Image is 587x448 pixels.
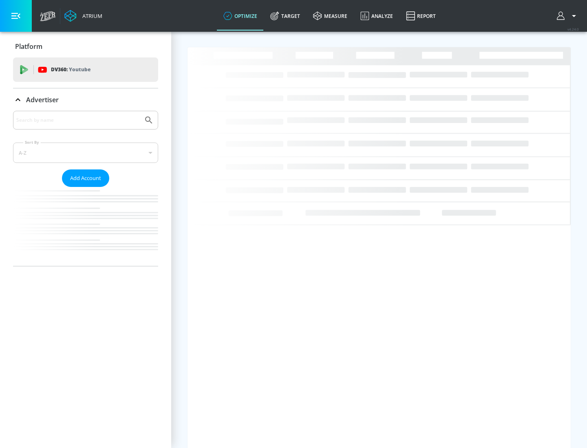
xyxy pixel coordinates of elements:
[217,1,264,31] a: optimize
[13,88,158,111] div: Advertiser
[13,187,158,266] nav: list of Advertiser
[354,1,399,31] a: Analyze
[62,169,109,187] button: Add Account
[69,65,90,74] p: Youtube
[51,65,90,74] p: DV360:
[16,115,140,125] input: Search by name
[79,12,102,20] div: Atrium
[13,57,158,82] div: DV360: Youtube
[15,42,42,51] p: Platform
[13,143,158,163] div: A-Z
[567,27,579,31] span: v 4.24.0
[307,1,354,31] a: measure
[13,111,158,266] div: Advertiser
[264,1,307,31] a: Target
[399,1,442,31] a: Report
[13,35,158,58] div: Platform
[70,173,101,183] span: Add Account
[26,95,59,104] p: Advertiser
[23,140,41,145] label: Sort By
[64,10,102,22] a: Atrium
